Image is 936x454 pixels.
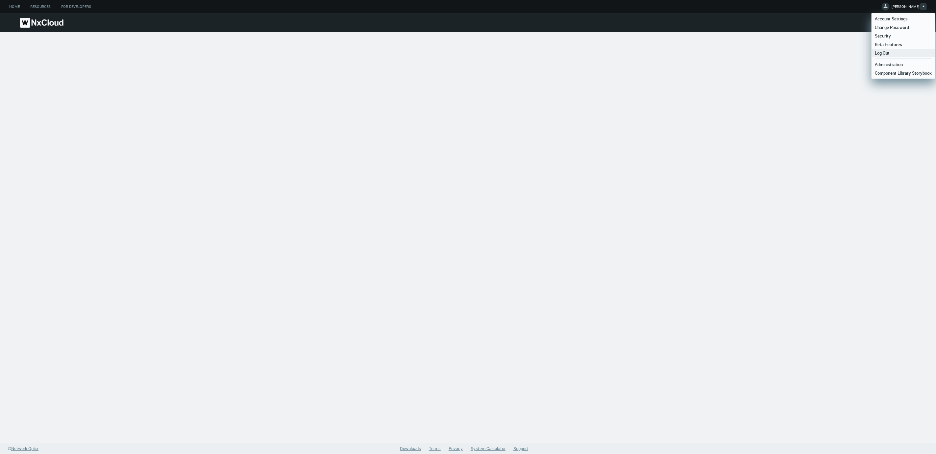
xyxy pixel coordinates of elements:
span: Log Out [871,50,893,56]
span: [PERSON_NAME] [892,4,920,12]
span: Network Optix [11,445,39,451]
a: Administration [871,60,935,69]
a: Privacy [449,445,463,451]
a: Resources [25,3,56,11]
a: Change Password [871,23,935,32]
span: Change Password [871,24,912,30]
a: Support [513,445,528,451]
a: ©Network Optix [8,445,39,452]
span: Administration [871,62,906,67]
span: Security [871,33,894,39]
a: Account Settings [871,14,935,23]
a: System Calculator [471,445,506,451]
a: Component Library Storybook [871,69,935,77]
a: Home [4,3,25,11]
a: For Developers [56,3,96,11]
a: Beta Features [871,40,935,49]
span: Beta Features [871,41,905,47]
span: Account Settings [871,16,911,22]
a: Terms [429,445,441,451]
a: Security [871,32,935,40]
span: Component Library Storybook [871,70,935,76]
a: Downloads [400,445,421,451]
img: Nx Cloud logo [20,18,64,28]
